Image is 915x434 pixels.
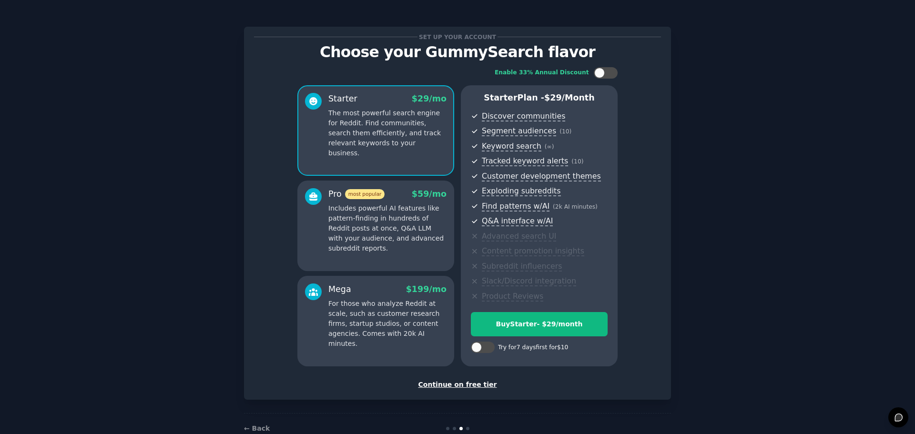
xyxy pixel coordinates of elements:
div: Buy Starter - $ 29 /month [471,319,607,329]
span: Discover communities [482,111,565,121]
div: Continue on free tier [254,380,661,390]
span: Subreddit influencers [482,262,562,272]
p: Includes powerful AI features like pattern-finding in hundreds of Reddit posts at once, Q&A LLM w... [328,203,447,253]
button: BuyStarter- $29/month [471,312,608,336]
span: $ 29 /month [544,93,595,102]
div: Enable 33% Annual Discount [495,69,589,77]
p: Starter Plan - [471,92,608,104]
span: Set up your account [417,32,498,42]
span: ( 10 ) [571,158,583,165]
span: Product Reviews [482,292,543,302]
span: Slack/Discord integration [482,276,576,286]
span: Tracked keyword alerts [482,156,568,166]
span: Advanced search UI [482,232,556,242]
div: Pro [328,188,385,200]
div: Starter [328,93,357,105]
span: $ 59 /mo [412,189,447,199]
span: most popular [345,189,385,199]
span: $ 29 /mo [412,94,447,103]
span: Exploding subreddits [482,186,560,196]
span: ( 2k AI minutes ) [553,203,598,210]
div: Mega [328,283,351,295]
span: ( ∞ ) [545,143,554,150]
span: $ 199 /mo [406,284,447,294]
p: Choose your GummySearch flavor [254,44,661,61]
span: Content promotion insights [482,246,584,256]
p: For those who analyze Reddit at scale, such as customer research firms, startup studios, or conte... [328,299,447,349]
span: Q&A interface w/AI [482,216,553,226]
a: ← Back [244,424,270,432]
div: Try for 7 days first for $10 [498,343,568,352]
span: ( 10 ) [559,128,571,135]
span: Customer development themes [482,172,601,182]
p: The most powerful search engine for Reddit. Find communities, search them efficiently, and track ... [328,108,447,158]
span: Segment audiences [482,126,556,136]
span: Find patterns w/AI [482,202,549,212]
span: Keyword search [482,141,541,151]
